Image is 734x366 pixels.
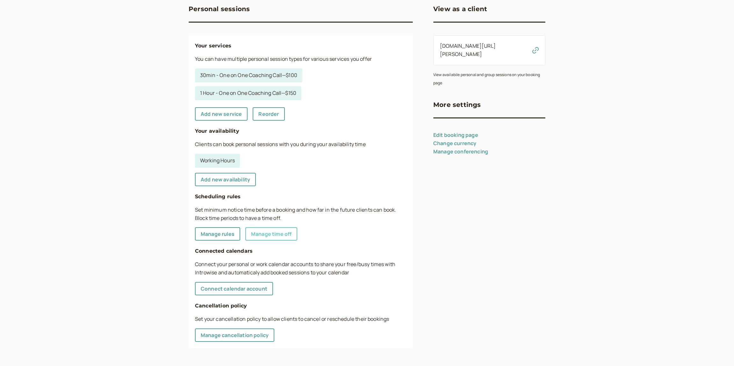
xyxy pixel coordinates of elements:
[433,72,540,86] small: View availabile personal and group sessions on your booking page
[433,140,476,147] a: Change currency
[195,55,407,63] p: You can have multiple personal session types for various services you offer
[195,140,407,149] p: Clients can book personal sessions with you during your availability time
[433,148,488,155] a: Manage conferencing
[195,302,407,310] h4: Cancellation policy
[440,42,496,58] a: [DOMAIN_NAME][URL][PERSON_NAME]
[702,335,734,366] iframe: Chat Widget
[433,131,478,138] a: Edit booking page
[195,193,407,201] h4: Scheduling rules
[189,4,250,14] h3: Personal sessions
[195,206,407,222] p: Set minimum notice time before a booking and how far in the future clients can book. Block time p...
[195,42,407,50] h4: Your services
[245,227,297,241] a: Manage time off
[195,68,302,82] a: 30min - One on One Coaching Call—$100
[195,328,274,342] a: Manage cancellation policy
[195,107,248,121] a: Add new service
[253,107,284,121] a: Reorder
[195,173,256,186] a: Add new availability
[195,86,301,100] a: 1 Hour - One on One Coaching Call—$150
[195,260,407,277] p: Connect your personal or work calendar accounts to share your free/busy times with Introwise and ...
[195,315,407,323] p: Set your cancellation policy to allow clients to cancel or reschedule their bookings
[195,154,240,168] a: Working Hours
[195,227,240,241] a: Manage rules
[195,247,407,255] h4: Connected calendars
[433,100,481,110] h3: More settings
[433,4,487,14] h3: View as a client
[195,127,407,135] h4: Your availability
[195,282,273,295] a: Connect calendar account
